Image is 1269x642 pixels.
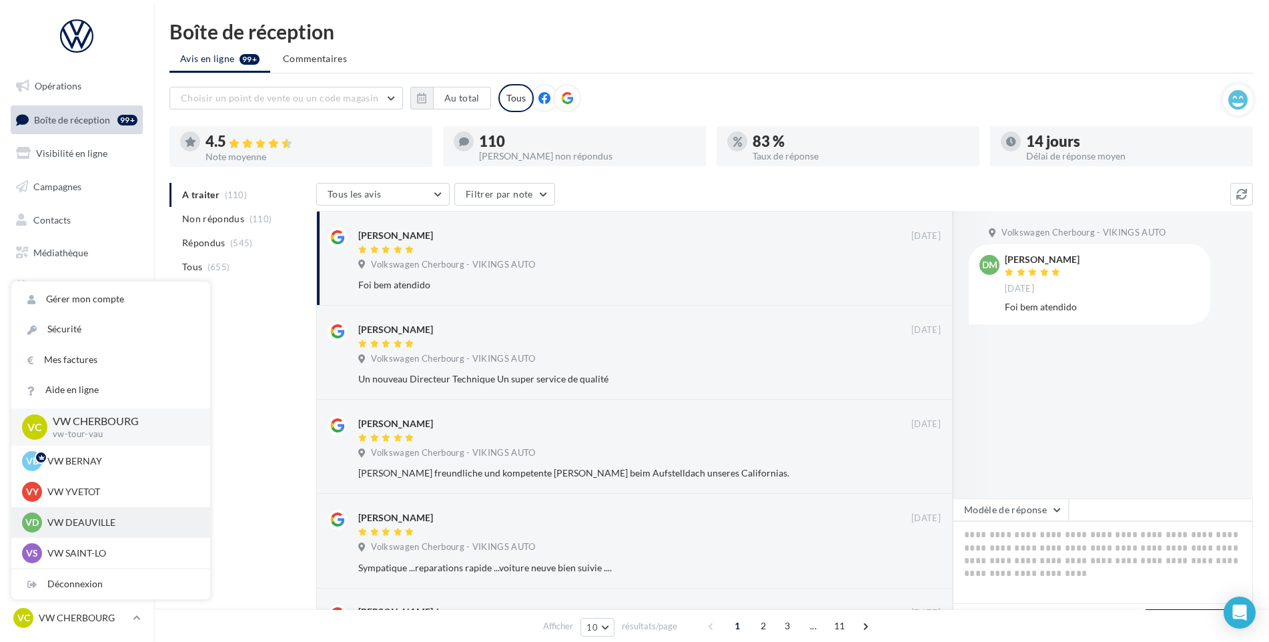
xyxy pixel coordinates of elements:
[8,139,145,168] a: Visibilité en ligne
[8,173,145,201] a: Campagnes
[25,516,39,529] span: VD
[1001,227,1166,239] span: Volkswagen Cherbourg - VIKINGS AUTO
[543,620,573,633] span: Afficher
[328,188,382,200] span: Tous les avis
[410,87,491,109] button: Au total
[371,353,535,365] span: Volkswagen Cherbourg - VIKINGS AUTO
[17,611,30,625] span: VC
[53,428,189,440] p: vw-tour-vau
[479,151,695,161] div: [PERSON_NAME] non répondus
[911,230,941,242] span: [DATE]
[36,147,107,159] span: Visibilité en ligne
[829,615,851,637] span: 11
[169,87,403,109] button: Choisir un point de vente ou un code magasin
[1224,597,1256,629] div: Open Intercom Messenger
[8,72,145,100] a: Opérations
[8,105,145,134] a: Boîte de réception99+
[34,113,110,125] span: Boîte de réception
[371,447,535,459] span: Volkswagen Cherbourg - VIKINGS AUTO
[358,417,433,430] div: [PERSON_NAME]
[1026,151,1242,161] div: Délai de réponse moyen
[8,306,145,345] a: PLV et print personnalisable
[11,605,143,631] a: VC VW CHERBOURG
[479,134,695,149] div: 110
[358,229,433,242] div: [PERSON_NAME]
[358,561,854,575] div: Sympatique ...reparations rapide ...voiture neuve bien suivie ....
[11,284,210,314] a: Gérer mon compte
[27,419,42,434] span: VC
[39,611,127,625] p: VW CHERBOURG
[358,323,433,336] div: [PERSON_NAME]
[1005,255,1080,264] div: [PERSON_NAME]
[205,134,422,149] div: 4.5
[117,115,137,125] div: 99+
[8,206,145,234] a: Contacts
[47,516,194,529] p: VW DEAUVILLE
[911,324,941,336] span: [DATE]
[8,239,145,267] a: Médiathèque
[182,236,226,250] span: Répondus
[33,247,88,258] span: Médiathèque
[26,547,38,560] span: VS
[371,541,535,553] span: Volkswagen Cherbourg - VIKINGS AUTO
[433,87,491,109] button: Au total
[205,152,422,162] div: Note moyenne
[26,454,39,468] span: VB
[11,314,210,344] a: Sécurité
[316,183,450,206] button: Tous les avis
[250,214,272,224] span: (110)
[358,466,854,480] div: [PERSON_NAME] freundliche und kompetente [PERSON_NAME] beim Aufstelldach unseres Californias.
[358,278,854,292] div: Foi bem atendido
[358,511,433,525] div: [PERSON_NAME]
[181,92,378,103] span: Choisir un point de vente ou un code magasin
[1005,300,1200,314] div: Foi bem atendido
[586,622,598,633] span: 10
[911,607,941,619] span: [DATE]
[182,212,244,226] span: Non répondus
[11,345,210,375] a: Mes factures
[33,214,71,225] span: Contacts
[1026,134,1242,149] div: 14 jours
[26,485,39,499] span: VY
[207,262,230,272] span: (655)
[753,134,969,149] div: 83 %
[53,414,189,429] p: VW CHERBOURG
[169,21,1253,41] div: Boîte de réception
[35,80,81,91] span: Opérations
[8,350,145,389] a: Campagnes DataOnDemand
[622,620,677,633] span: résultats/page
[283,52,347,65] span: Commentaires
[47,454,194,468] p: VW BERNAY
[727,615,748,637] span: 1
[358,372,854,386] div: Un nouveau Directeur Technique Un super service de qualité
[580,618,614,637] button: 10
[182,260,202,274] span: Tous
[230,238,253,248] span: (545)
[1005,283,1034,295] span: [DATE]
[953,499,1069,521] button: Modèle de réponse
[33,280,78,292] span: Calendrier
[371,259,535,271] span: Volkswagen Cherbourg - VIKINGS AUTO
[911,513,941,525] span: [DATE]
[803,615,824,637] span: ...
[47,485,194,499] p: VW YVETOT
[11,375,210,405] a: Aide en ligne
[454,183,555,206] button: Filtrer par note
[753,615,774,637] span: 2
[498,84,534,112] div: Tous
[358,605,456,619] div: [PERSON_NAME]-horn
[8,272,145,300] a: Calendrier
[47,547,194,560] p: VW SAINT-LO
[911,418,941,430] span: [DATE]
[753,151,969,161] div: Taux de réponse
[777,615,798,637] span: 3
[33,181,81,192] span: Campagnes
[982,258,997,272] span: DM
[11,569,210,599] div: Déconnexion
